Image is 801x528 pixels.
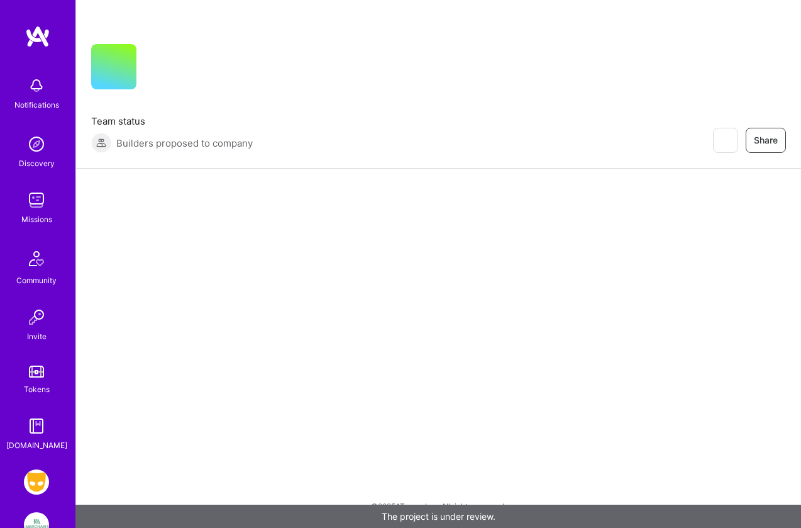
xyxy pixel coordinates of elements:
span: Team status [91,115,253,128]
span: Share [754,134,778,147]
img: guide book [24,413,49,439]
div: Tokens [24,383,50,396]
img: Invite [24,305,49,330]
div: The project is under review. [75,505,801,528]
div: [DOMAIN_NAME] [6,439,67,452]
img: Builders proposed to company [91,133,111,153]
i: icon CompanyGray [152,64,162,74]
i: icon EyeClosed [720,135,730,145]
div: Discovery [19,157,55,170]
button: Share [746,128,786,153]
div: Notifications [14,98,59,111]
div: Community [16,274,57,287]
img: tokens [29,366,44,378]
img: discovery [24,132,49,157]
img: Community [21,244,52,274]
img: teamwork [24,188,49,213]
span: Builders proposed to company [116,137,253,150]
div: Missions [21,213,52,226]
img: bell [24,73,49,98]
img: logo [25,25,50,48]
img: Grindr: Product & Marketing [24,469,49,495]
div: Invite [27,330,47,343]
a: Grindr: Product & Marketing [21,469,52,495]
